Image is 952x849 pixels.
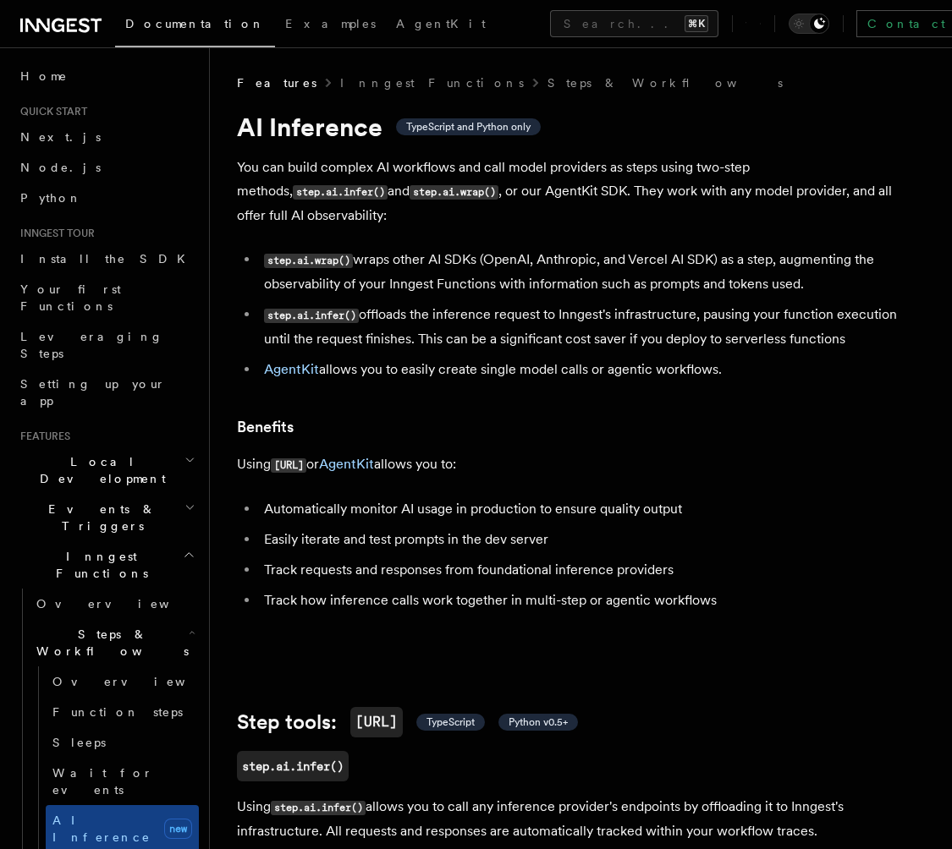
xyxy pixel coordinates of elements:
a: Overview [46,666,199,697]
a: Steps & Workflows [548,74,783,91]
span: Python v0.5+ [509,715,568,729]
span: Sleeps [52,736,106,749]
a: Documentation [115,5,275,47]
a: AgentKit [319,456,374,472]
span: Features [237,74,316,91]
a: Leveraging Steps [14,321,199,369]
span: Local Development [14,453,184,487]
span: TypeScript [426,715,475,729]
span: AI Inference [52,813,151,844]
a: Next.js [14,122,199,152]
span: Inngest Functions [14,548,183,582]
span: Overview [52,675,227,688]
code: step.ai.infer() [293,185,388,200]
a: Your first Functions [14,274,199,321]
span: Examples [285,17,376,30]
a: Function steps [46,697,199,727]
button: Search...⌘K [550,10,718,37]
span: Wait for events [52,766,153,797]
span: TypeScript and Python only [406,120,531,134]
a: AgentKit [386,5,496,46]
span: Python [20,191,82,205]
code: step.ai.wrap() [264,254,353,268]
a: Home [14,61,199,91]
a: Overview [30,589,199,619]
span: new [164,819,192,839]
a: Step tools:[URL] TypeScript Python v0.5+ [237,707,578,737]
a: Node.js [14,152,199,183]
a: Python [14,183,199,213]
button: Local Development [14,446,199,494]
a: Sleeps [46,727,199,758]
span: Your first Functions [20,282,121,313]
span: Steps & Workflows [30,626,189,660]
span: Function steps [52,705,183,719]
code: [URL] [350,707,403,737]
a: Inngest Functions [340,74,524,91]
a: Setting up your app [14,369,199,416]
span: Setting up your app [20,377,166,408]
a: Benefits [237,415,294,439]
li: Easily iterate and test prompts in the dev server [259,528,914,551]
a: Install the SDK [14,244,199,274]
span: Leveraging Steps [20,330,163,360]
span: Next.js [20,130,101,144]
span: Home [20,68,68,85]
li: wraps other AI SDKs (OpenAI, Anthropic, and Vercel AI SDK) as a step, augmenting the observabilit... [259,248,914,296]
code: step.ai.infer() [271,801,366,815]
li: Track requests and responses from foundational inference providers [259,558,914,582]
span: Documentation [125,17,265,30]
p: You can build complex AI workflows and call model providers as steps using two-step methods, and ... [237,156,914,227]
li: Track how inference calls work together in multi-step or agentic workflows [259,589,914,612]
span: Inngest tour [14,227,95,240]
span: Features [14,430,70,443]
span: AgentKit [396,17,486,30]
button: Inngest Functions [14,541,199,589]
button: Toggle dark mode [789,14,829,34]
code: step.ai.infer() [264,309,359,323]
kbd: ⌘K [685,15,708,32]
span: Quick start [14,105,87,118]
span: Events & Triggers [14,501,184,534]
a: step.ai.infer() [237,751,349,781]
a: AgentKit [264,361,319,377]
button: Events & Triggers [14,494,199,541]
a: Examples [275,5,386,46]
h1: AI Inference [237,112,914,142]
code: [URL] [271,458,306,473]
span: Node.js [20,161,101,174]
span: Install the SDK [20,252,195,266]
span: Overview [36,597,211,611]
code: step.ai.wrap() [410,185,498,200]
p: Using allows you to call any inference provider's endpoints by offloading it to Inngest's infrast... [237,795,914,843]
li: Automatically monitor AI usage in production to ensure quality output [259,497,914,521]
a: Wait for events [46,758,199,805]
p: Using or allows you to: [237,452,914,477]
li: allows you to easily create single model calls or agentic workflows. [259,358,914,381]
li: offloads the inference request to Inngest's infrastructure, pausing your function execution until... [259,303,914,351]
button: Steps & Workflows [30,619,199,666]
